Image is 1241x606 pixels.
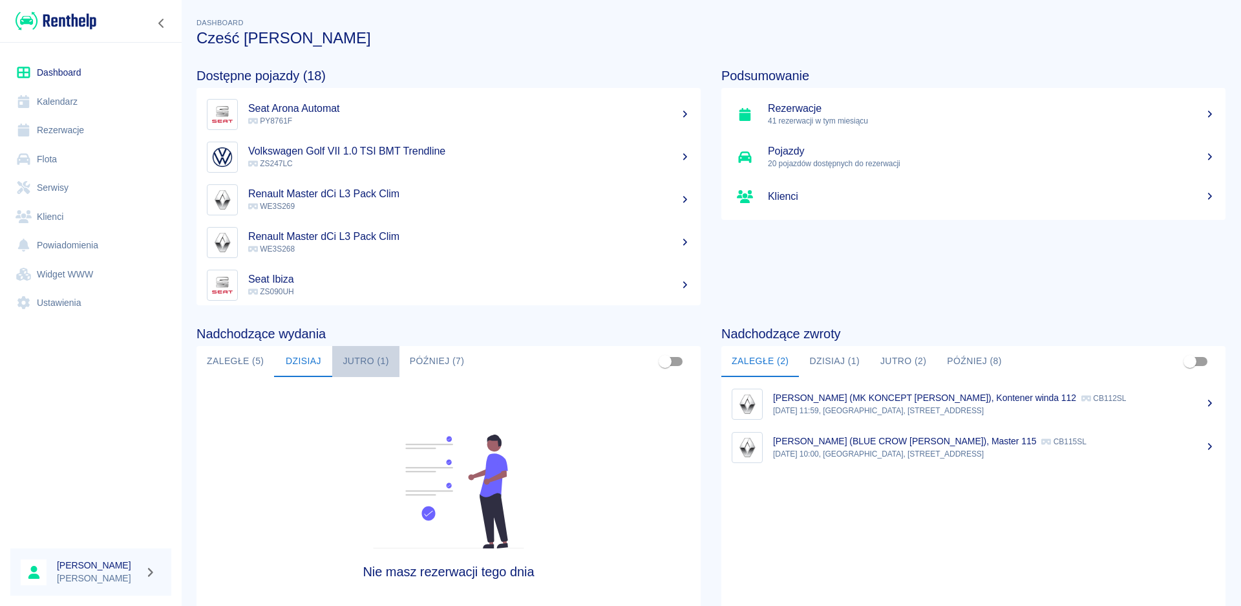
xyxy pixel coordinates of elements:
a: Dashboard [10,58,171,87]
a: Powiadomienia [10,231,171,260]
a: Rezerwacje [10,116,171,145]
a: Ustawienia [10,288,171,318]
button: Później (8) [937,346,1012,377]
a: Rezerwacje41 rezerwacji w tym miesiącu [721,93,1225,136]
span: Dashboard [196,19,244,27]
p: [PERSON_NAME] [57,572,140,585]
p: [DATE] 11:59, [GEOGRAPHIC_DATA], [STREET_ADDRESS] [773,405,1215,417]
h5: Klienci [768,190,1215,203]
h5: Renault Master dCi L3 Pack Clim [248,188,690,200]
a: Image[PERSON_NAME] (MK KONCEPT [PERSON_NAME]), Kontener winda 112 CB112SL[DATE] 11:59, [GEOGRAPHI... [721,382,1225,426]
a: ImageRenault Master dCi L3 Pack Clim WE3S268 [196,221,701,264]
a: Serwisy [10,173,171,202]
button: Dzisiaj [274,346,332,377]
button: Jutro (2) [870,346,937,377]
img: Image [735,435,759,460]
button: Dzisiaj (1) [799,346,870,377]
a: Kalendarz [10,87,171,116]
a: ImageSeat Ibiza ZS090UH [196,264,701,307]
a: ImageSeat Arona Automat PY8761F [196,93,701,136]
img: Image [210,188,235,212]
h5: Seat Ibiza [248,273,690,286]
p: CB115SL [1041,437,1086,446]
img: Image [210,273,235,298]
a: Renthelp logo [10,10,96,32]
img: Fleet [365,435,532,548]
a: Widget WWW [10,260,171,289]
h4: Dostępne pojazdy (18) [196,68,701,83]
img: Image [210,230,235,255]
p: CB112SL [1081,394,1126,403]
h4: Nadchodzące wydania [196,326,701,341]
span: ZS090UH [248,287,294,296]
a: Pojazdy20 pojazdów dostępnych do rezerwacji [721,136,1225,179]
a: ImageRenault Master dCi L3 Pack Clim WE3S269 [196,179,701,221]
a: ImageVolkswagen Golf VII 1.0 TSI BMT Trendline ZS247LC [196,136,701,179]
h4: Nadchodzące zwroty [721,326,1225,341]
p: [PERSON_NAME] (BLUE CROW [PERSON_NAME]), Master 115 [773,436,1036,446]
h5: Rezerwacje [768,102,1215,115]
h3: Cześć [PERSON_NAME] [196,29,1225,47]
button: Zaległe (5) [196,346,274,377]
h5: Volkswagen Golf VII 1.0 TSI BMT Trendline [248,145,690,158]
span: WE3S268 [248,244,295,254]
button: Zwiń nawigację [152,15,171,32]
a: Flota [10,145,171,174]
a: Image[PERSON_NAME] (BLUE CROW [PERSON_NAME]), Master 115 CB115SL[DATE] 10:00, [GEOGRAPHIC_DATA], ... [721,426,1225,469]
p: 20 pojazdów dostępnych do rezerwacji [768,158,1215,169]
img: Image [735,392,759,417]
span: Pokaż przypisane tylko do mnie [653,349,677,374]
p: [PERSON_NAME] (MK KONCEPT [PERSON_NAME]), Kontener winda 112 [773,393,1076,403]
button: Jutro (1) [332,346,399,377]
h6: [PERSON_NAME] [57,559,140,572]
button: Później (7) [399,346,475,377]
span: ZS247LC [248,159,293,168]
a: Klienci [721,179,1225,215]
p: [DATE] 10:00, [GEOGRAPHIC_DATA], [STREET_ADDRESS] [773,448,1215,460]
p: 41 rezerwacji w tym miesiącu [768,115,1215,127]
h4: Nie masz rezerwacji tego dnia [260,564,638,579]
span: PY8761F [248,116,292,125]
span: Pokaż przypisane tylko do mnie [1178,349,1202,374]
img: Renthelp logo [16,10,96,32]
h5: Seat Arona Automat [248,102,690,115]
button: Zaległe (2) [721,346,799,377]
img: Image [210,145,235,169]
h5: Renault Master dCi L3 Pack Clim [248,230,690,243]
a: Klienci [10,202,171,232]
span: WE3S269 [248,202,295,211]
h5: Pojazdy [768,145,1215,158]
h4: Podsumowanie [721,68,1225,83]
img: Image [210,102,235,127]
